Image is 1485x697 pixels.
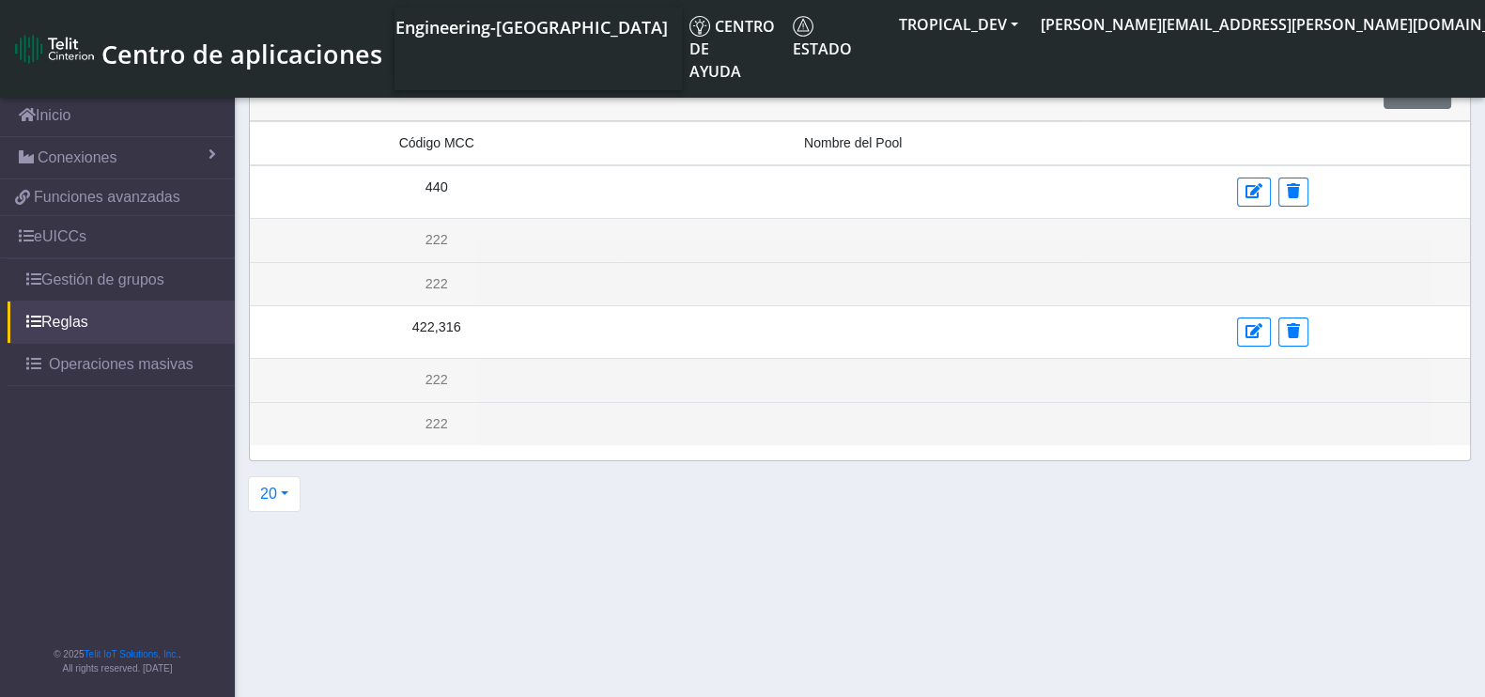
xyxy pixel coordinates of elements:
button: TROPICAL_DEV [888,8,1029,41]
span: Estado [793,16,852,59]
span: Centro de ayuda [689,16,775,82]
a: Centro de ayuda [682,8,785,90]
img: logo-telit-cinterion-gw-new.png [15,34,94,64]
img: knowledge.svg [689,16,710,37]
span: Centro de aplicaciones [101,37,382,71]
a: Tu instancia actual de la plataforma [394,8,667,45]
a: Centro de aplicaciones [15,29,379,70]
span: Engineering-[GEOGRAPHIC_DATA] [395,16,668,39]
img: status.svg [793,16,813,37]
a: Estado [785,8,888,68]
